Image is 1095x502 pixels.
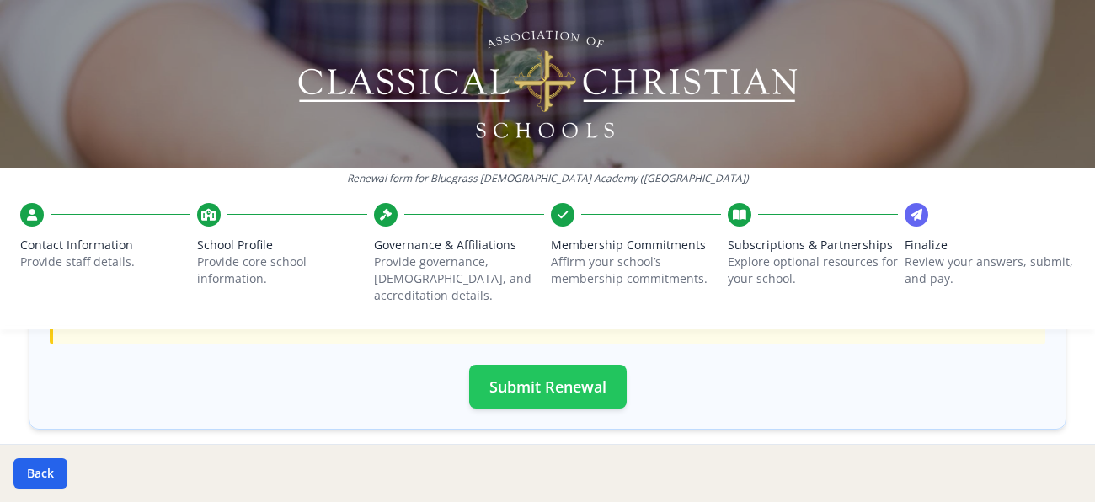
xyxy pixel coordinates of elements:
[197,237,367,254] span: School Profile
[374,254,544,304] p: Provide governance, [DEMOGRAPHIC_DATA], and accreditation details.
[469,365,627,409] button: Submit Renewal
[296,25,800,143] img: Logo
[551,254,721,287] p: Affirm your school’s membership commitments.
[551,237,721,254] span: Membership Commitments
[13,458,67,489] button: Back
[20,237,190,254] span: Contact Information
[20,254,190,270] p: Provide staff details.
[728,237,898,254] span: Subscriptions & Partnerships
[374,237,544,254] span: Governance & Affiliations
[197,254,367,287] p: Provide core school information.
[905,254,1075,287] p: Review your answers, submit, and pay.
[728,254,898,287] p: Explore optional resources for your school.
[905,237,1075,254] span: Finalize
